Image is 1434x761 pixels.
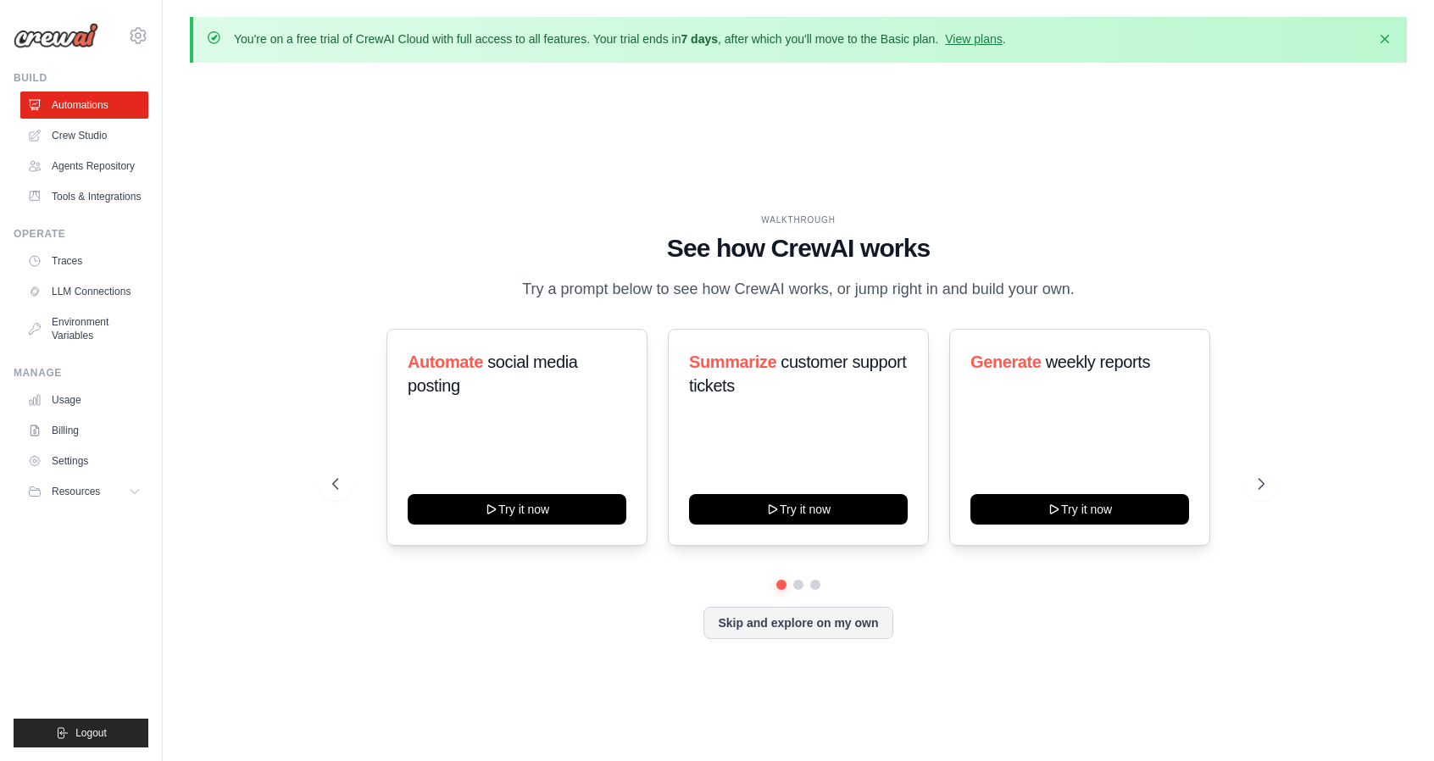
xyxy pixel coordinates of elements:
h1: See how CrewAI works [332,233,1265,264]
a: Billing [20,417,148,444]
div: Operate [14,227,148,241]
img: Logo [14,23,98,48]
a: LLM Connections [20,278,148,305]
button: Try it now [408,494,626,525]
a: Crew Studio [20,122,148,149]
strong: 7 days [681,32,718,46]
button: Logout [14,719,148,747]
a: Usage [20,386,148,414]
span: weekly reports [1046,353,1150,371]
a: Agents Repository [20,153,148,180]
div: WALKTHROUGH [332,214,1265,226]
span: Automate [408,353,483,371]
a: Environment Variables [20,308,148,349]
a: Tools & Integrations [20,183,148,210]
button: Resources [20,478,148,505]
span: Resources [52,485,100,498]
div: Build [14,71,148,85]
button: Try it now [689,494,908,525]
button: Try it now [970,494,1189,525]
a: Settings [20,447,148,475]
p: Try a prompt below to see how CrewAI works, or jump right in and build your own. [514,277,1083,302]
span: customer support tickets [689,353,906,395]
a: Automations [20,92,148,119]
span: Summarize [689,353,776,371]
a: View plans [945,32,1002,46]
span: social media posting [408,353,578,395]
a: Traces [20,247,148,275]
span: Generate [970,353,1042,371]
button: Skip and explore on my own [703,607,892,639]
div: Manage [14,366,148,380]
span: Logout [75,726,107,740]
p: You're on a free trial of CrewAI Cloud with full access to all features. Your trial ends in , aft... [234,31,1006,47]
